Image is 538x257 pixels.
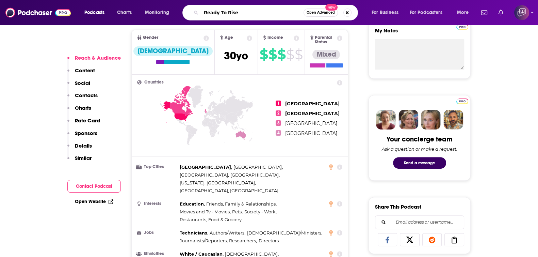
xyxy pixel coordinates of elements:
[180,217,242,222] span: Restaurants, Food & Grocery
[67,92,98,105] button: Contacts
[232,208,243,216] span: ,
[304,9,338,17] button: Open AdvancedNew
[67,117,100,130] button: Rate Card
[233,163,283,171] span: ,
[367,7,407,18] button: open menu
[260,49,268,60] span: $
[67,180,121,193] button: Contact Podcast
[456,24,468,30] img: Podchaser Pro
[180,172,228,178] span: [GEOGRAPHIC_DATA]
[225,35,233,40] span: Age
[225,251,278,257] span: [DEMOGRAPHIC_DATA]
[247,230,321,236] span: [DEMOGRAPHIC_DATA]/Ministers
[244,208,277,216] span: ,
[421,110,441,130] img: Jules Profile
[75,155,92,161] p: Similar
[180,171,229,179] span: ,
[180,208,231,216] span: ,
[229,238,256,243] span: Researchers
[232,209,242,214] span: Pets
[268,49,277,60] span: $
[180,180,255,185] span: [US_STATE], [GEOGRAPHIC_DATA]
[75,55,121,61] p: Reach & Audience
[137,252,177,256] h3: Ethnicities
[410,8,442,17] span: For Podcasters
[495,7,506,18] a: Show notifications dropdown
[67,142,92,155] button: Details
[75,67,95,74] p: Content
[456,99,468,104] img: Podchaser Pro
[372,8,398,17] span: For Business
[478,7,490,18] a: Show notifications dropdown
[206,201,276,207] span: Friends, Family & Relationships
[180,163,232,171] span: ,
[180,209,230,214] span: Movies and Tv - Movies
[67,130,97,142] button: Sponsors
[5,6,71,19] img: Podchaser - Follow, Share and Rate Podcasts
[382,146,457,152] div: Ask a question or make a request.
[375,203,421,210] h3: Share This Podcast
[277,49,286,60] span: $
[276,110,281,116] span: 2
[84,8,104,17] span: Podcasts
[75,117,100,124] p: Rate Card
[143,35,158,40] span: Gender
[376,110,396,130] img: Sydney Profile
[229,237,257,245] span: ,
[456,23,468,30] a: Pro website
[144,80,164,85] span: Countries
[285,120,337,126] span: [GEOGRAPHIC_DATA]
[67,105,91,117] button: Charts
[259,238,279,243] span: Directors
[267,35,283,40] span: Income
[230,171,280,179] span: ,
[140,7,178,18] button: open menu
[180,179,256,187] span: ,
[398,110,418,130] img: Barbara Profile
[422,233,442,246] a: Share on Reddit
[180,251,223,257] span: White / Caucasian
[67,67,95,80] button: Content
[67,80,90,92] button: Social
[180,201,204,207] span: Education
[180,229,208,237] span: ,
[117,8,132,17] span: Charts
[514,5,529,20] span: Logged in as corioliscompany
[247,229,322,237] span: ,
[285,130,337,136] span: [GEOGRAPHIC_DATA]
[233,164,282,170] span: [GEOGRAPHIC_DATA]
[75,142,92,149] p: Details
[378,233,397,246] a: Share on Facebook
[381,216,458,229] input: Email address or username...
[285,110,340,117] span: [GEOGRAPHIC_DATA]
[444,233,464,246] a: Copy Link
[457,8,469,17] span: More
[210,229,245,237] span: ,
[307,11,335,14] span: Open Advanced
[75,199,113,205] a: Open Website
[276,101,281,106] span: 1
[75,92,98,99] p: Contacts
[113,7,136,18] a: Charts
[276,130,281,136] span: 4
[210,230,244,236] span: Authors/Writers
[133,46,213,56] div: [DEMOGRAPHIC_DATA]
[276,120,281,126] span: 3
[180,164,231,170] span: [GEOGRAPHIC_DATA]
[224,49,248,62] span: 30 yo
[201,7,304,18] input: Search podcasts, credits, & more...
[75,130,97,136] p: Sponsors
[180,188,278,193] span: [GEOGRAPHIC_DATA], [GEOGRAPHIC_DATA]
[206,200,277,208] span: ,
[375,27,464,39] label: My Notes
[145,8,169,17] span: Monitoring
[456,97,468,104] a: Pro website
[180,200,205,208] span: ,
[75,105,91,111] p: Charts
[514,5,529,20] button: Show profile menu
[452,7,477,18] button: open menu
[400,233,420,246] a: Share on X/Twitter
[137,230,177,235] h3: Jobs
[80,7,113,18] button: open menu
